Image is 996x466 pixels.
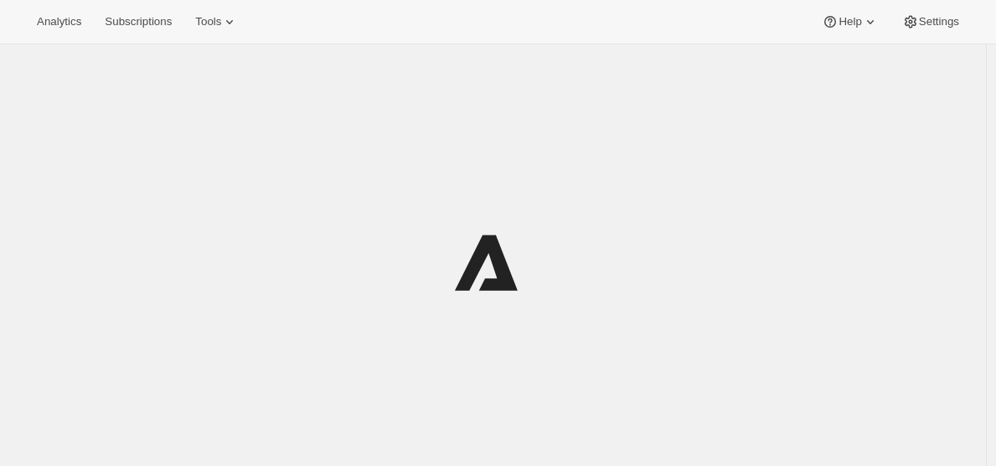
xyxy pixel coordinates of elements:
[839,15,861,28] span: Help
[27,10,91,34] button: Analytics
[105,15,172,28] span: Subscriptions
[195,15,221,28] span: Tools
[37,15,81,28] span: Analytics
[892,10,969,34] button: Settings
[919,15,959,28] span: Settings
[95,10,182,34] button: Subscriptions
[185,10,248,34] button: Tools
[812,10,888,34] button: Help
